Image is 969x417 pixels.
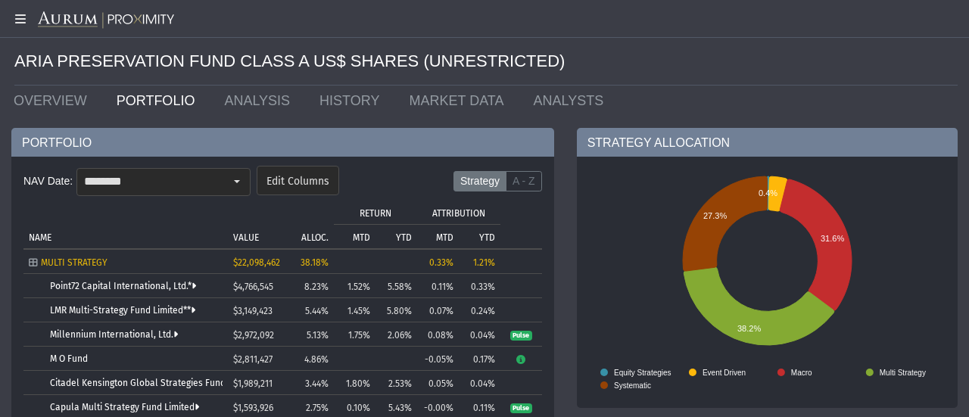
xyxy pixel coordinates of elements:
p: VALUE [233,232,259,243]
span: 3.44% [305,378,329,389]
a: OVERVIEW [2,86,105,116]
span: MULTI STRATEGY [41,257,107,268]
p: ALLOC. [301,232,329,243]
a: Millennium International, Ltd. [50,329,178,340]
div: 0.33% [422,257,453,268]
text: 31.6% [821,234,844,243]
p: MTD [353,232,370,243]
p: ATTRIBUTION [432,208,485,219]
a: ANALYSTS [522,86,622,116]
text: Systematic [614,381,651,390]
a: Capula Multi Strategy Fund Limited [50,402,199,412]
td: Column VALUE [228,200,285,248]
td: Column MTD [417,224,459,248]
text: 38.2% [737,324,761,333]
span: $4,766,545 [233,282,273,292]
td: 0.07% [417,298,459,322]
a: Pulse [510,402,532,412]
dx-button: Edit Columns [257,166,339,195]
span: Pulse [510,331,532,341]
span: $2,972,092 [233,330,274,341]
a: HISTORY [308,86,397,116]
a: M O Fund [50,353,88,364]
td: 0.17% [459,347,500,371]
p: YTD [479,232,495,243]
div: NAV Date: [23,168,76,194]
div: ARIA PRESERVATION FUND CLASS A US$ SHARES (UNRESTRICTED) [14,38,958,86]
a: Point72 Capital International, Ltd.* [50,281,196,291]
td: 1.45% [334,298,375,322]
span: $22,098,462 [233,257,280,268]
text: Event Driven [703,369,746,377]
img: Aurum-Proximity%20white.svg [38,11,174,30]
label: A - Z [506,171,542,192]
span: $1,989,211 [233,378,273,389]
text: 0.4% [759,188,777,198]
a: Pulse [510,329,532,340]
span: Edit Columns [266,175,329,188]
td: -0.05% [417,347,459,371]
p: YTD [396,232,412,243]
p: MTD [436,232,453,243]
td: 5.80% [375,298,417,322]
a: LMR Multi-Strategy Fund Limited** [50,305,195,316]
td: Column YTD [375,224,417,248]
p: NAME [29,232,51,243]
td: Column YTD [459,224,500,248]
span: 2.75% [306,403,329,413]
p: RETURN [360,208,391,219]
td: Column NAME [23,200,228,248]
span: Pulse [510,403,532,414]
a: MARKET DATA [397,86,522,116]
a: Citadel Kensington Global Strategies Fund Ltd. [50,378,248,388]
span: $1,593,926 [233,403,273,413]
td: 5.58% [375,274,417,298]
label: Strategy [453,171,506,192]
td: Column [500,200,542,248]
td: 2.06% [375,322,417,347]
span: 5.13% [307,330,329,341]
td: Column MTD [334,224,375,248]
td: 1.52% [334,274,375,298]
span: 5.44% [305,306,329,316]
td: 0.33% [459,274,500,298]
td: 1.80% [334,371,375,395]
span: 4.86% [304,354,329,365]
span: $2,811,427 [233,354,273,365]
text: Multi Strategy [879,369,925,377]
td: 0.11% [417,274,459,298]
td: Column ALLOC. [285,200,334,248]
td: 2.53% [375,371,417,395]
div: STRATEGY ALLOCATION [577,128,958,157]
div: Select [224,169,250,194]
span: $3,149,423 [233,306,273,316]
text: 27.3% [703,211,727,220]
a: PORTFOLIO [105,86,213,116]
a: ANALYSIS [213,86,308,116]
text: Equity Strategies [614,369,671,377]
td: 0.05% [417,371,459,395]
td: 1.75% [334,322,375,347]
td: 0.04% [459,371,500,395]
div: 1.21% [464,257,495,268]
div: PORTFOLIO [11,128,554,157]
td: 0.04% [459,322,500,347]
span: 38.18% [301,257,329,268]
span: 8.23% [304,282,329,292]
td: 0.24% [459,298,500,322]
td: 0.08% [417,322,459,347]
text: Macro [791,369,812,377]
